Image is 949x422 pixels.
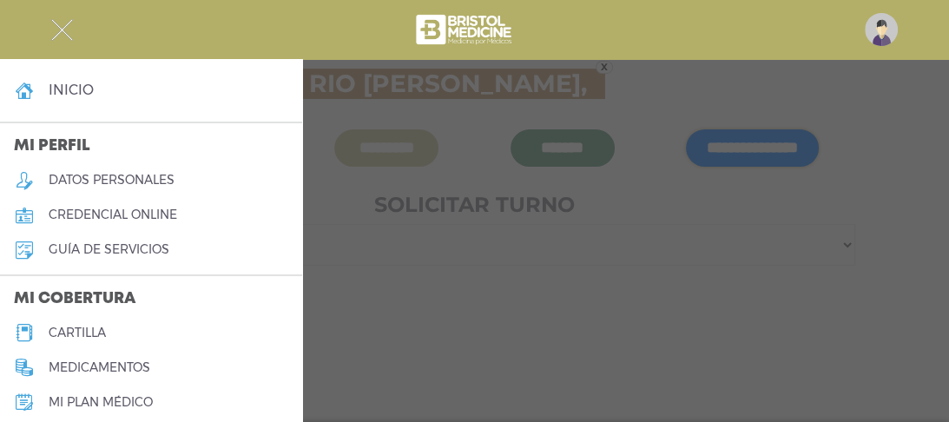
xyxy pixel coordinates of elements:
[49,173,175,188] h5: datos personales
[49,326,106,340] h5: cartilla
[49,360,150,375] h5: medicamentos
[49,208,177,222] h5: credencial online
[49,242,169,257] h5: guía de servicios
[51,19,73,41] img: Cober_menu-close-white.svg
[865,13,898,46] img: profile-placeholder.svg
[413,9,517,50] img: bristol-medicine-blanco.png
[49,82,94,98] h4: inicio
[49,395,153,410] h5: Mi plan médico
